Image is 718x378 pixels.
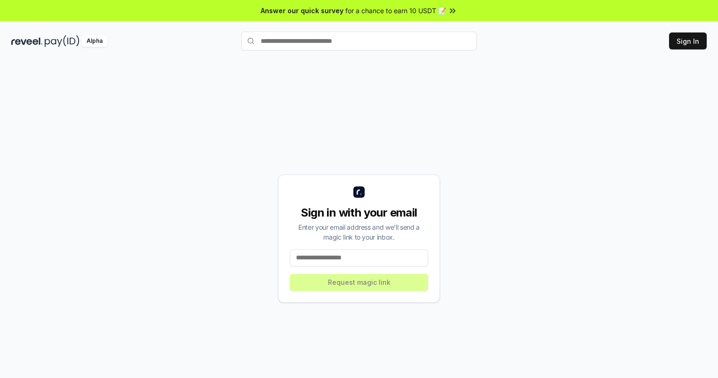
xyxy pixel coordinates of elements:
span: for a chance to earn 10 USDT 📝 [345,6,446,16]
img: logo_small [353,186,365,198]
div: Enter your email address and we’ll send a magic link to your inbox. [290,222,428,242]
div: Alpha [81,35,108,47]
img: pay_id [45,35,80,47]
div: Sign in with your email [290,205,428,220]
img: reveel_dark [11,35,43,47]
span: Answer our quick survey [261,6,343,16]
button: Sign In [669,32,707,49]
